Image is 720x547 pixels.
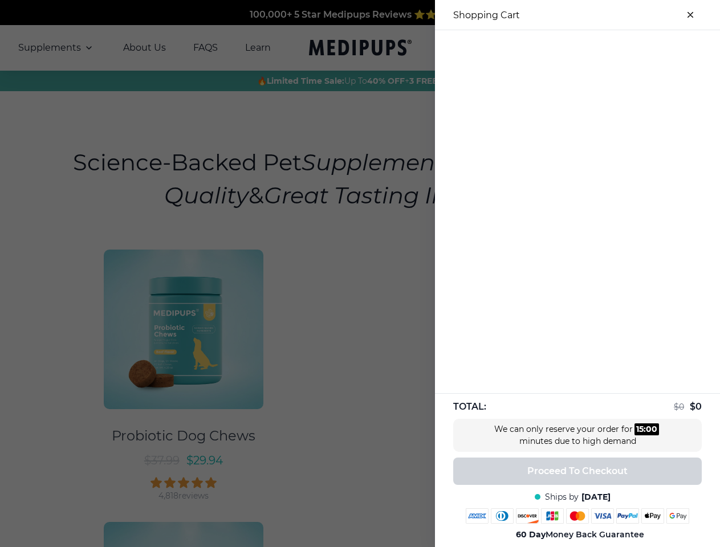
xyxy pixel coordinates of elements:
[636,423,644,435] div: 15
[646,423,657,435] div: 00
[690,401,702,412] span: $ 0
[516,529,644,540] span: Money Back Guarantee
[634,423,659,435] div: :
[581,492,611,503] span: [DATE]
[466,508,489,524] img: amex
[641,508,664,524] img: apple
[679,3,702,26] button: close-cart
[492,423,663,447] div: We can only reserve your order for minutes due to high demand
[491,508,514,524] img: diners-club
[541,508,564,524] img: jcb
[566,508,589,524] img: mastercard
[591,508,614,524] img: visa
[616,508,639,524] img: paypal
[453,401,486,413] span: TOTAL:
[674,402,684,412] span: $ 0
[545,492,579,503] span: Ships by
[666,508,689,524] img: google
[516,529,546,540] strong: 60 Day
[453,10,520,21] h3: Shopping Cart
[516,508,539,524] img: discover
